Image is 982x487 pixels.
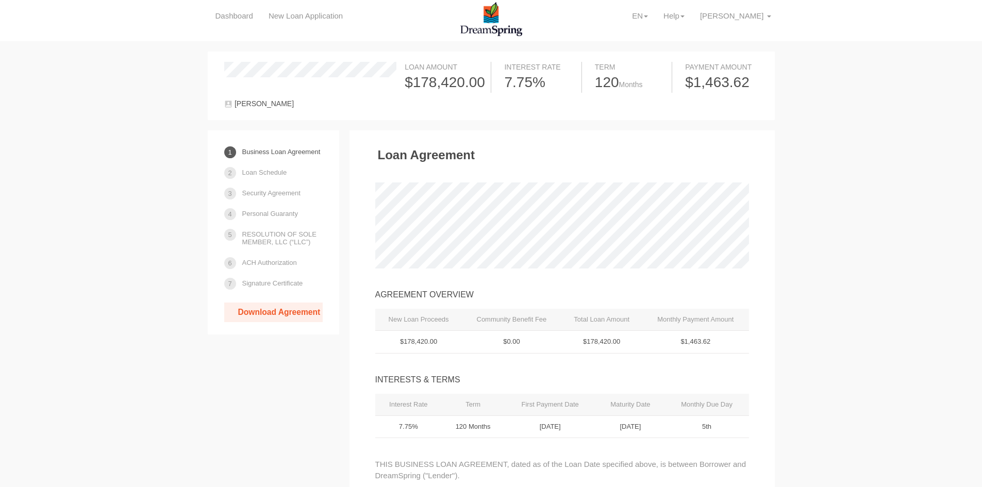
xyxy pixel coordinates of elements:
[665,415,749,438] td: 5th
[375,289,749,301] div: AGREEMENT OVERVIEW
[242,184,301,202] a: Security Agreement
[462,309,561,331] th: Community Benefit Fee
[242,163,287,181] a: Loan Schedule
[596,394,664,416] th: Maturity Date
[242,225,323,251] a: RESOLUTION OF SOLE MEMBER, LLC (“LLC”)
[375,331,462,354] td: $178,420.00
[442,415,504,438] td: 120 Months
[561,331,642,354] td: $178,420.00
[242,143,321,161] a: Business Loan Agreement
[596,415,664,438] td: [DATE]
[442,394,504,416] th: Term
[504,394,596,416] th: First Payment Date
[595,72,668,93] div: 120
[235,99,294,108] span: [PERSON_NAME]
[642,309,748,331] th: Monthly Payment Amount
[561,309,642,331] th: Total Loan Amount
[685,62,758,72] div: Payment Amount
[242,254,297,272] a: ACH Authorization
[462,331,561,354] td: $0.00
[504,415,596,438] td: [DATE]
[224,100,232,108] img: user-1c9fd2761cee6e1c551a576fc8a3eb88bdec9f05d7f3aff15e6bd6b6821838cb.svg
[700,11,763,20] span: [PERSON_NAME]
[375,394,442,416] th: Interest Rate
[375,415,442,438] td: 7.75%
[224,303,323,322] a: Download Agreement
[375,374,749,386] div: INTERESTS & TERMS
[595,62,668,72] div: Term
[642,331,748,354] td: $1,463.62
[375,309,462,331] th: New Loan Proceeds
[378,148,475,162] h3: Loan Agreement
[242,205,298,223] a: Personal Guaranty
[504,72,577,93] div: 7.75%
[665,394,749,416] th: Monthly Due Day
[685,72,758,93] div: $1,463.62
[619,80,643,89] span: Months
[405,62,487,72] div: Loan Amount
[504,62,577,72] div: Interest Rate
[375,459,749,481] p: THIS BUSINESS LOAN AGREEMENT, dated as of the Loan Date specified above, is between Borrower and ...
[242,274,303,292] a: Signature Certificate
[405,72,487,93] div: $178,420.00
